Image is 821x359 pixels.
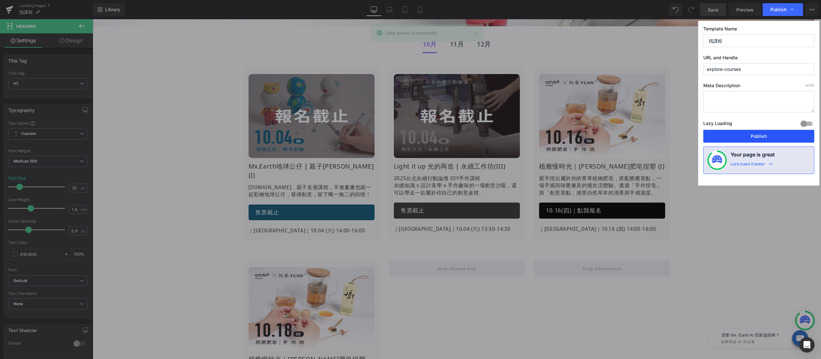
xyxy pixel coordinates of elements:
[703,55,814,63] label: URL and Handle
[703,119,732,130] label: Lazy Loading
[446,155,572,177] p: 親手捏出屬於你的青草植物肥皂，搭配療癒茶點，一場手感與味覺兼具的慢生活體驗。透過「手作捏皂」與「創意茶點」感受自然草本的清香與手感溫度。
[703,83,814,91] label: Meta Description
[805,83,814,87] span: /320
[731,151,775,162] h4: Your page is great
[453,187,509,196] span: 10.16(四)｜點我報名
[703,130,814,143] button: Publish
[357,21,371,29] b: 11月
[301,183,427,199] a: 售票截止
[301,206,427,214] p: ｜[GEOGRAPHIC_DATA]｜10.04 (六) 13:30-14:30
[446,143,572,152] h1: 植癒慢時光｜[PERSON_NAME]肥皂捏塑 (I)
[731,162,765,170] div: Let’s make it better
[384,21,398,29] b: 12月
[770,7,786,13] span: Publish
[712,155,722,165] img: onboarding-status.svg
[703,26,814,34] label: Template Name
[163,189,187,197] span: 售票截止
[301,143,427,152] h1: Light it up 光的再造 | 永續工作坊(III)
[156,185,282,201] a: 售票截止
[156,143,282,161] h1: Mx.Earth地球公仔 | 親子[PERSON_NAME](I)
[330,21,344,29] strong: 10月
[301,155,427,177] p: 2025台北永續行動論壇 DIY手作課程 永續知識 x 設計美學 x 手作趣味的一場創意沙龍，還可以帶走一款屬於你自己的創意桌燈。
[156,336,282,354] h1: 植癒慢時光｜[PERSON_NAME]肥皂捏塑 (II)
[156,207,282,216] p: ｜[GEOGRAPHIC_DATA]｜10.04 (六) 14:00-16:00
[156,164,282,179] p: [DOMAIN_NAME]，親子友善課程，
[594,301,722,333] iframe: Tiledesk Widget
[446,183,572,199] a: 10.16(四)｜點我報名
[156,164,279,179] span: 不會畫畫也能一起彩繪地球公仔，發揮創意，留下獨一無二的回憶！
[446,206,572,214] p: ｜[GEOGRAPHIC_DATA]｜10.16 (四) 14:00-16:00
[805,83,807,87] span: 0
[308,187,332,196] span: 售票截止
[799,337,815,353] div: Open Intercom Messenger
